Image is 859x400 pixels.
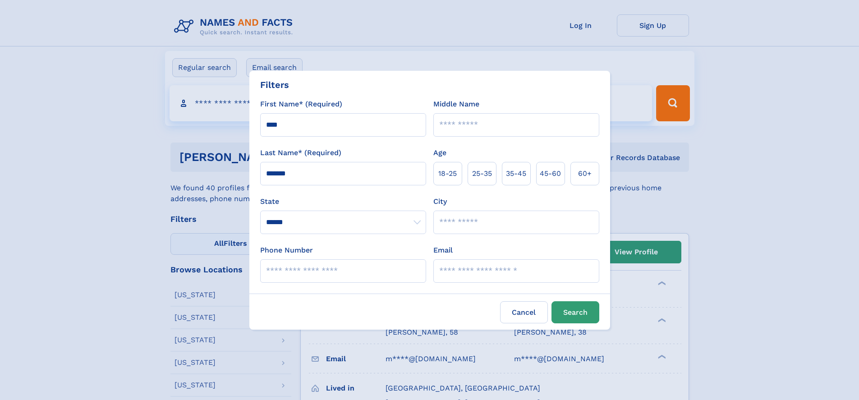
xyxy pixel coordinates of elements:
[438,168,457,179] span: 18‑25
[433,147,446,158] label: Age
[433,99,479,110] label: Middle Name
[260,99,342,110] label: First Name* (Required)
[433,245,453,256] label: Email
[433,196,447,207] label: City
[260,78,289,92] div: Filters
[540,168,561,179] span: 45‑60
[578,168,592,179] span: 60+
[260,196,426,207] label: State
[551,301,599,323] button: Search
[260,147,341,158] label: Last Name* (Required)
[260,245,313,256] label: Phone Number
[472,168,492,179] span: 25‑35
[500,301,548,323] label: Cancel
[506,168,526,179] span: 35‑45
